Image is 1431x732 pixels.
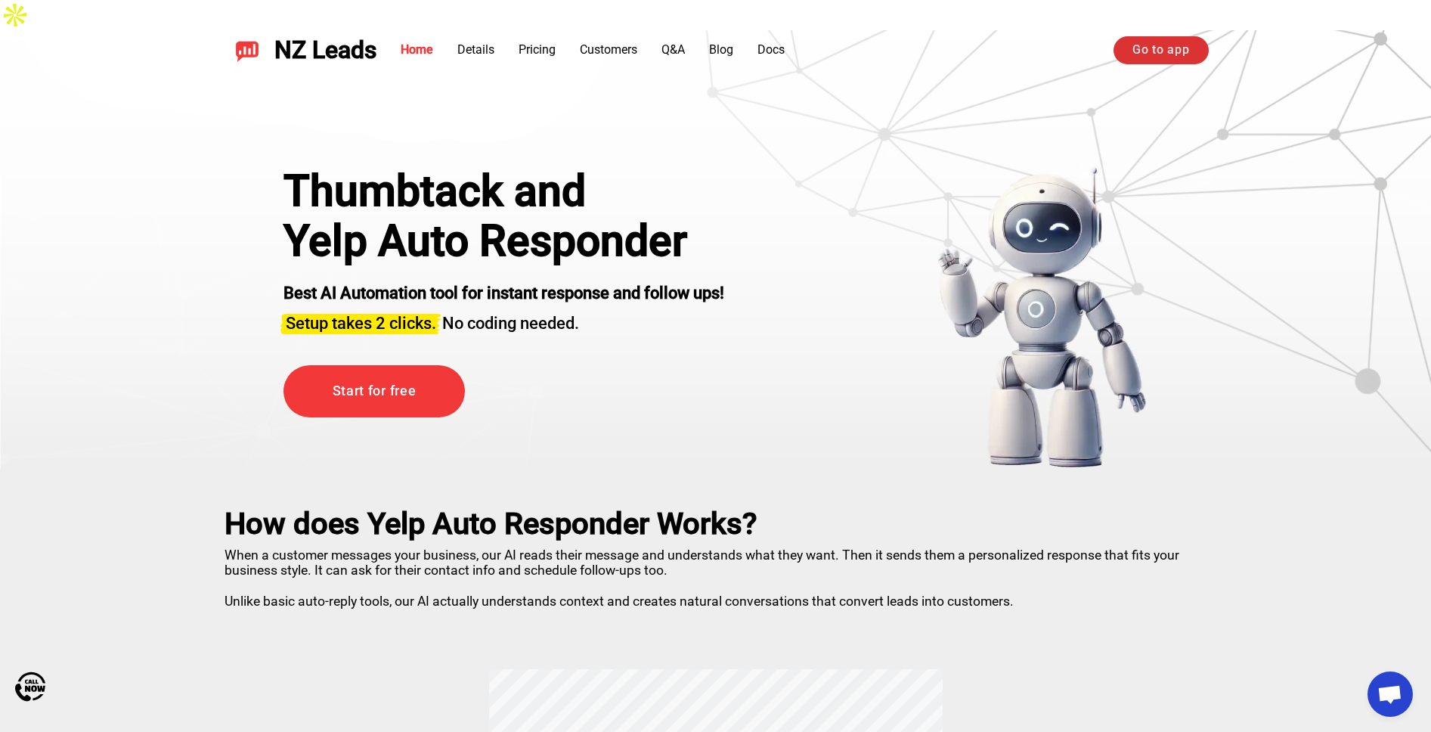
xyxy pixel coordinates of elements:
a: Details [457,42,494,57]
a: Pricing [519,42,556,57]
div: Thumbtack and [283,166,724,216]
h3: No coding needed. [283,305,724,335]
a: Blog [709,42,733,57]
div: Open chat [1368,672,1413,717]
span: Setup takes 2 clicks. [286,314,436,333]
a: Start for free [283,365,465,417]
a: Customers [580,42,637,57]
img: yelp bot [937,166,1148,469]
h1: Yelp Auto Responder [283,216,724,266]
a: Home [401,42,433,57]
a: Go to app [1114,36,1208,64]
a: Docs [757,42,785,57]
h2: How does Yelp Auto Responder Works? [225,507,1207,541]
img: Call Now [15,672,45,702]
strong: Best AI Automation tool for instant response and follow ups! [283,284,724,302]
img: NZ Leads logo [235,38,259,62]
span: NZ Leads [274,36,376,64]
p: When a customer messages your business, our AI reads their message and understands what they want... [225,541,1207,609]
a: Q&A [661,42,685,57]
